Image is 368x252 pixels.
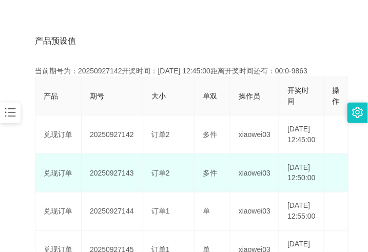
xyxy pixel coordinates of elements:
span: 订单2 [151,169,170,177]
td: [DATE] 12:55:00 [279,192,324,231]
td: xiaowei03 [230,192,279,231]
span: 订单1 [151,207,170,216]
span: 大小 [151,92,166,100]
td: 兑现订单 [35,192,82,231]
span: 多件 [203,130,217,139]
td: 兑现订单 [35,115,82,154]
span: 操作员 [239,92,260,100]
td: 20250927142 [82,115,143,154]
td: [DATE] 12:50:00 [279,154,324,192]
span: 单 [203,207,210,216]
td: [DATE] 12:45:00 [279,115,324,154]
td: xiaowei03 [230,154,279,192]
td: 20250927144 [82,192,143,231]
td: 20250927143 [82,154,143,192]
td: xiaowei03 [230,115,279,154]
span: 操作 [333,86,340,105]
span: 产品 [44,92,58,100]
td: 兑现订单 [35,154,82,192]
span: 开奖时间 [287,86,309,105]
span: 订单2 [151,130,170,139]
span: 产品预设值 [35,35,76,47]
span: 多件 [203,169,217,177]
span: 期号 [90,92,104,100]
i: 图标: setting [352,107,363,118]
i: 图标: bars [4,106,17,119]
span: 单双 [203,92,217,100]
div: 当前期号为：20250927142开奖时间：[DATE] 12:45:00距离开奖时间还有：00:0-9863 [35,66,333,76]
